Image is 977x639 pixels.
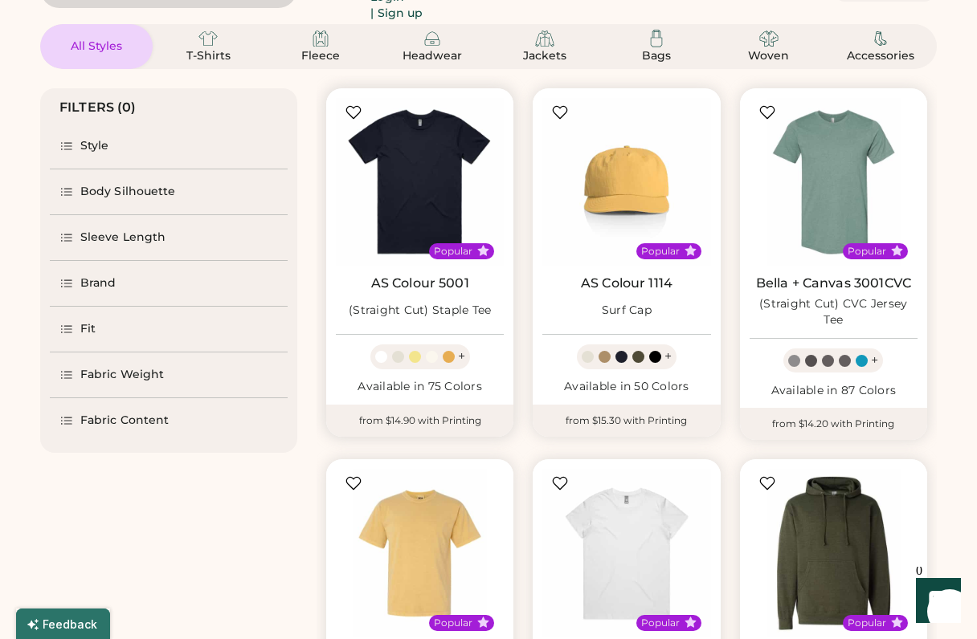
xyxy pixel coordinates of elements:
div: (Straight Cut) CVC Jersey Tee [750,296,918,328]
img: Accessories Icon [871,29,890,48]
div: Popular [434,245,472,258]
div: + [458,348,465,365]
div: Popular [848,245,886,258]
div: T-Shirts [172,48,244,64]
img: Jackets Icon [535,29,554,48]
iframe: Front Chat [901,567,970,636]
div: Accessories [844,48,917,64]
img: Woven Icon [759,29,779,48]
div: Style [80,138,109,154]
img: Comfort Colors 1717 Garment-Dyed Heavyweight T-Shirt [336,469,504,637]
div: Popular [641,245,680,258]
div: FILTERS (0) [59,98,137,117]
div: from $14.90 with Printing [326,405,513,437]
img: AS Colour 5001 (Straight Cut) Staple Tee [336,98,504,266]
div: Bags [620,48,693,64]
button: Popular Style [685,245,697,257]
div: Surf Cap [602,303,652,319]
button: Popular Style [891,245,903,257]
button: Popular Style [477,245,489,257]
a: AS Colour 5001 [371,275,469,291]
div: from $15.30 with Printing [533,405,720,437]
img: Headwear Icon [423,29,442,48]
img: BELLA + CANVAS 3001CVC (Straight Cut) CVC Jersey Tee [750,98,918,266]
div: Popular [434,617,472,629]
div: Available in 50 Colors [542,379,710,395]
div: Popular [641,617,680,629]
img: AS Colour 1114 Surf Cap [542,98,710,266]
div: Available in 75 Colors [336,379,504,395]
div: Fabric Weight [80,367,164,383]
img: T-Shirts Icon [198,29,218,48]
button: Popular Style [685,617,697,629]
div: Brand [80,275,117,291]
div: All Styles [60,39,133,55]
div: Body Silhouette [80,184,176,200]
img: Independent Trading Co. SS4500 Midweight Hooded Sweatshirt [750,469,918,637]
div: Jackets [509,48,581,64]
img: Bags Icon [647,29,666,48]
button: Popular Style [477,617,489,629]
button: Popular Style [891,617,903,629]
a: Bella + Canvas 3001CVC [756,275,911,291]
div: + [664,348,672,365]
div: Fleece [284,48,357,64]
div: from $14.20 with Printing [740,408,927,440]
div: Available in 87 Colors [750,383,918,399]
div: Fit [80,321,96,337]
div: Woven [733,48,805,64]
div: + [871,352,878,369]
div: Headwear [396,48,468,64]
div: Sleeve Length [80,230,166,246]
div: (Straight Cut) Staple Tee [349,303,491,319]
div: Popular [848,617,886,629]
img: Fleece Icon [311,29,330,48]
img: AS Colour 4001 (Contour Cut) Maple Tee [542,469,710,637]
div: Fabric Content [80,413,169,429]
a: AS Colour 1114 [581,275,672,291]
